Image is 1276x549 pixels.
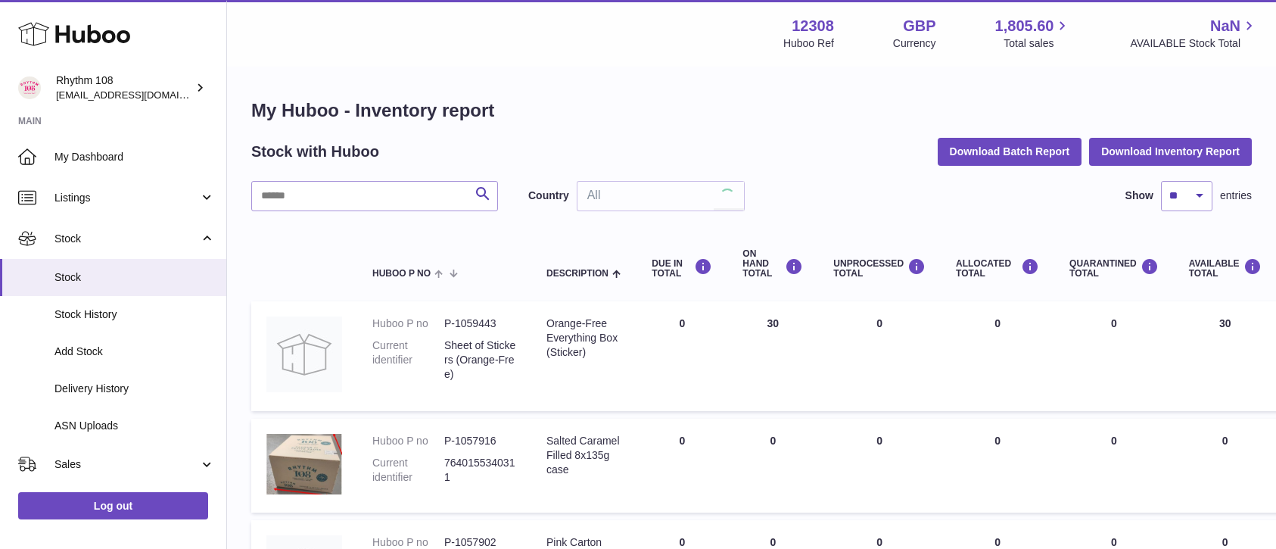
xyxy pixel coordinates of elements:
div: Orange-Free Everything Box (Sticker) [546,317,621,360]
span: Sales [54,457,199,472]
td: 30 [727,301,818,411]
img: product image [266,434,342,494]
td: 0 [636,301,727,411]
td: 0 [636,419,727,513]
span: 0 [1111,435,1117,447]
span: entries [1220,189,1252,203]
a: 1,805.60 Total sales [995,16,1072,51]
span: NaN [1210,16,1240,36]
span: Huboo P no [372,269,431,279]
img: orders@rhythm108.com [18,76,41,99]
span: Stock [54,232,199,246]
strong: GBP [903,16,935,36]
td: 0 [818,419,941,513]
div: ON HAND Total [742,249,803,279]
div: Currency [893,36,936,51]
div: DUE IN TOTAL [652,258,712,279]
dt: Current identifier [372,456,444,485]
span: AVAILABLE Stock Total [1130,36,1258,51]
dd: 7640155340311 [444,456,516,485]
strong: 12308 [792,16,834,36]
dt: Huboo P no [372,434,444,448]
span: Total sales [1004,36,1071,51]
label: Country [528,189,569,203]
div: UNPROCESSED Total [833,258,926,279]
span: 0 [1111,536,1117,548]
div: Huboo Ref [783,36,834,51]
dt: Current identifier [372,338,444,382]
div: ALLOCATED Total [956,258,1039,279]
div: Salted Caramel Filled 8x135g case [546,434,621,477]
a: Log out [18,492,208,519]
span: Stock History [54,307,215,322]
div: Rhythm 108 [56,73,192,102]
span: Delivery History [54,382,215,396]
h1: My Huboo - Inventory report [251,98,1252,123]
dd: P-1059443 [444,317,516,331]
div: AVAILABLE Total [1189,258,1262,279]
td: 0 [818,301,941,411]
span: 1,805.60 [995,16,1054,36]
span: ASN Uploads [54,419,215,433]
dd: Sheet of Stickers (Orange-Free) [444,338,516,382]
label: Show [1125,189,1153,203]
td: 0 [727,419,818,513]
span: [EMAIL_ADDRESS][DOMAIN_NAME] [56,89,223,101]
td: 0 [941,419,1054,513]
dt: Huboo P no [372,317,444,331]
span: 0 [1111,317,1117,329]
span: My Dashboard [54,150,215,164]
h2: Stock with Huboo [251,142,379,162]
span: Description [546,269,608,279]
span: Stock [54,270,215,285]
dd: P-1057916 [444,434,516,448]
td: 0 [941,301,1054,411]
span: Listings [54,191,199,205]
button: Download Inventory Report [1089,138,1252,165]
a: NaN AVAILABLE Stock Total [1130,16,1258,51]
img: product image [266,317,342,392]
div: QUARANTINED Total [1069,258,1159,279]
button: Download Batch Report [938,138,1082,165]
span: Add Stock [54,345,215,359]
